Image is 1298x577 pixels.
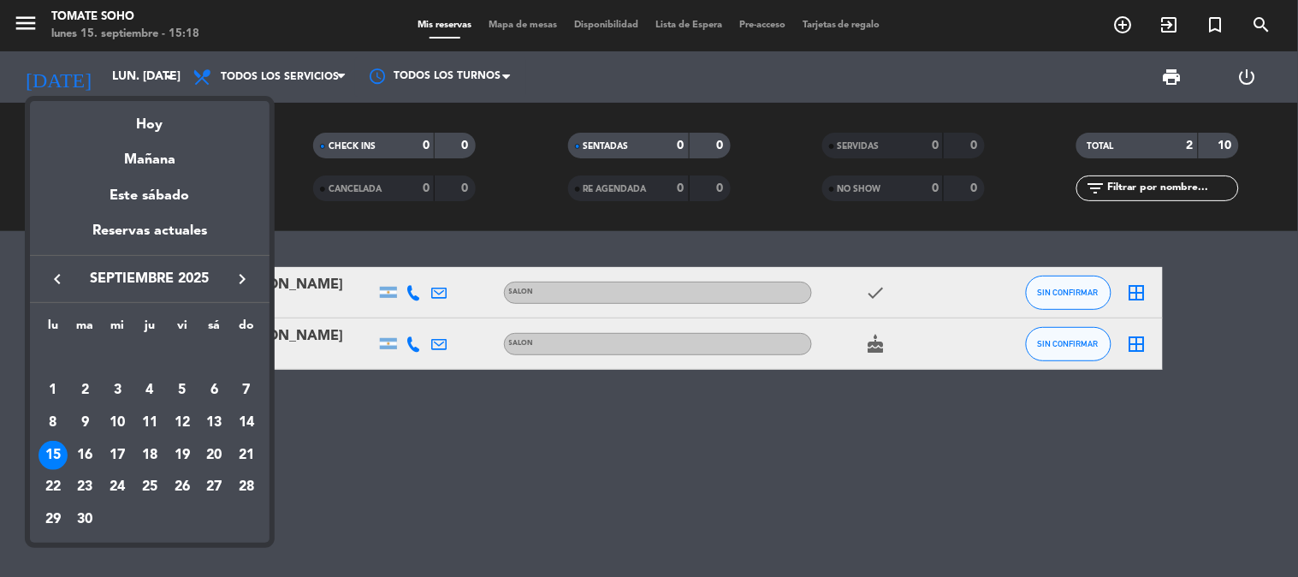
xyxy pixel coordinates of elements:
[39,408,68,437] div: 8
[133,374,166,407] td: 4 de septiembre de 2025
[39,376,68,405] div: 1
[133,471,166,503] td: 25 de septiembre de 2025
[199,408,228,437] div: 13
[135,408,164,437] div: 11
[30,101,270,136] div: Hoy
[103,441,132,470] div: 17
[69,503,102,536] td: 30 de septiembre de 2025
[37,471,69,503] td: 22 de septiembre de 2025
[232,408,261,437] div: 14
[166,471,199,503] td: 26 de septiembre de 2025
[42,268,73,290] button: keyboard_arrow_left
[199,471,231,503] td: 27 de septiembre de 2025
[199,439,231,472] td: 20 de septiembre de 2025
[135,376,164,405] div: 4
[101,407,133,439] td: 10 de septiembre de 2025
[227,268,258,290] button: keyboard_arrow_right
[37,342,263,375] td: SEP.
[37,439,69,472] td: 15 de septiembre de 2025
[168,473,197,502] div: 26
[30,172,270,220] div: Este sábado
[133,316,166,342] th: jueves
[199,473,228,502] div: 27
[101,316,133,342] th: miércoles
[103,473,132,502] div: 24
[73,268,227,290] span: septiembre 2025
[30,220,270,255] div: Reservas actuales
[199,374,231,407] td: 6 de septiembre de 2025
[69,374,102,407] td: 2 de septiembre de 2025
[101,374,133,407] td: 3 de septiembre de 2025
[230,439,263,472] td: 21 de septiembre de 2025
[30,136,270,171] div: Mañana
[166,374,199,407] td: 5 de septiembre de 2025
[199,376,228,405] div: 6
[230,316,263,342] th: domingo
[232,269,252,289] i: keyboard_arrow_right
[166,316,199,342] th: viernes
[71,505,100,534] div: 30
[37,407,69,439] td: 8 de septiembre de 2025
[101,439,133,472] td: 17 de septiembre de 2025
[135,441,164,470] div: 18
[168,376,197,405] div: 5
[103,408,132,437] div: 10
[232,441,261,470] div: 21
[199,316,231,342] th: sábado
[47,269,68,289] i: keyboard_arrow_left
[166,439,199,472] td: 19 de septiembre de 2025
[230,471,263,503] td: 28 de septiembre de 2025
[69,439,102,472] td: 16 de septiembre de 2025
[37,374,69,407] td: 1 de septiembre de 2025
[39,473,68,502] div: 22
[232,376,261,405] div: 7
[37,503,69,536] td: 29 de septiembre de 2025
[230,407,263,439] td: 14 de septiembre de 2025
[101,471,133,503] td: 24 de septiembre de 2025
[199,441,228,470] div: 20
[71,473,100,502] div: 23
[103,376,132,405] div: 3
[230,374,263,407] td: 7 de septiembre de 2025
[69,407,102,439] td: 9 de septiembre de 2025
[135,473,164,502] div: 25
[168,408,197,437] div: 12
[133,407,166,439] td: 11 de septiembre de 2025
[71,376,100,405] div: 2
[71,441,100,470] div: 16
[232,473,261,502] div: 28
[69,471,102,503] td: 23 de septiembre de 2025
[69,316,102,342] th: martes
[71,408,100,437] div: 9
[199,407,231,439] td: 13 de septiembre de 2025
[39,505,68,534] div: 29
[39,441,68,470] div: 15
[166,407,199,439] td: 12 de septiembre de 2025
[133,439,166,472] td: 18 de septiembre de 2025
[37,316,69,342] th: lunes
[168,441,197,470] div: 19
